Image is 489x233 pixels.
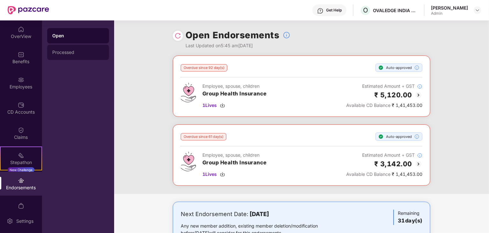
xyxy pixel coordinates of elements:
div: Open [52,33,104,39]
span: 1 Lives [202,171,217,178]
div: Employee, spouse, children [202,152,267,159]
div: Employee, spouse, children [202,83,267,90]
img: svg+xml;base64,PHN2ZyB4bWxucz0iaHR0cDovL3d3dy53My5vcmcvMjAwMC9zdmciIHdpZHRoPSIyMSIgaGVpZ2h0PSIyMC... [18,152,24,159]
img: svg+xml;base64,PHN2ZyBpZD0iUmVsb2FkLTMyeDMyIiB4bWxucz0iaHR0cDovL3d3dy53My5vcmcvMjAwMC9zdmciIHdpZH... [175,33,181,39]
div: Remaining [393,210,422,225]
h3: Group Health Insurance [202,159,267,167]
img: svg+xml;base64,PHN2ZyBpZD0iQ2xhaW0iIHhtbG5zPSJodHRwOi8vd3d3LnczLm9yZy8yMDAwL3N2ZyIgd2lkdGg9IjIwIi... [18,127,24,133]
img: svg+xml;base64,PHN2ZyBpZD0iTXlfT3JkZXJzIiBkYXRhLW5hbWU9Ik15IE9yZGVycyIgeG1sbnM9Imh0dHA6Ly93d3cudz... [18,203,24,209]
img: New Pazcare Logo [8,6,49,14]
div: ₹ 1,41,453.00 [346,171,422,178]
img: svg+xml;base64,PHN2ZyBpZD0iSGVscC0zMngzMiIgeG1sbnM9Imh0dHA6Ly93d3cudzMub3JnLzIwMDAvc3ZnIiB3aWR0aD... [317,8,324,14]
div: Last Updated on 5:45 am[DATE] [186,42,290,49]
img: svg+xml;base64,PHN2ZyBpZD0iU3RlcC1Eb25lLTE2eDE2IiB4bWxucz0iaHR0cDovL3d3dy53My5vcmcvMjAwMC9zdmciIH... [378,134,383,139]
img: svg+xml;base64,PHN2ZyBpZD0iQmVuZWZpdHMiIHhtbG5zPSJodHRwOi8vd3d3LnczLm9yZy8yMDAwL3N2ZyIgd2lkdGg9Ij... [18,51,24,58]
div: Next Endorsement Date: [181,210,338,219]
img: svg+xml;base64,PHN2ZyBpZD0iSW5mb18tXzMyeDMyIiBkYXRhLW5hbWU9IkluZm8gLSAzMngzMiIgeG1sbnM9Imh0dHA6Ly... [417,84,422,89]
img: svg+xml;base64,PHN2ZyB4bWxucz0iaHR0cDovL3d3dy53My5vcmcvMjAwMC9zdmciIHdpZHRoPSI0Ny43MTQiIGhlaWdodD... [181,152,196,171]
h2: ₹ 3,142.00 [374,159,412,169]
div: Admin [431,11,468,16]
img: svg+xml;base64,PHN2ZyBpZD0iSW5mb18tXzMyeDMyIiBkYXRhLW5hbWU9IkluZm8gLSAzMngzMiIgeG1sbnM9Imh0dHA6Ly... [414,134,420,139]
img: svg+xml;base64,PHN2ZyBpZD0iU3RlcC1Eb25lLTE2eDE2IiB4bWxucz0iaHR0cDovL3d3dy53My5vcmcvMjAwMC9zdmciIH... [378,65,383,70]
img: svg+xml;base64,PHN2ZyBpZD0iRW1wbG95ZWVzIiB4bWxucz0iaHR0cDovL3d3dy53My5vcmcvMjAwMC9zdmciIHdpZHRoPS... [18,77,24,83]
div: New Challenge [8,167,34,172]
span: Available CD Balance [346,102,390,108]
div: Processed [52,50,104,55]
img: svg+xml;base64,PHN2ZyBpZD0iSW5mb18tXzMyeDMyIiBkYXRhLW5hbWU9IkluZm8gLSAzMngzMiIgeG1sbnM9Imh0dHA6Ly... [283,31,290,39]
span: 1 Lives [202,102,217,109]
div: Get Help [326,8,342,13]
h1: Open Endorsements [186,28,280,42]
img: svg+xml;base64,PHN2ZyBpZD0iQmFjay0yMHgyMCIgeG1sbnM9Imh0dHA6Ly93d3cudzMub3JnLzIwMDAvc3ZnIiB3aWR0aD... [415,160,422,168]
img: svg+xml;base64,PHN2ZyBpZD0iRW5kb3JzZW1lbnRzIiB4bWxucz0iaHR0cDovL3d3dy53My5vcmcvMjAwMC9zdmciIHdpZH... [18,177,24,184]
img: svg+xml;base64,PHN2ZyBpZD0iSW5mb18tXzMyeDMyIiBkYXRhLW5hbWU9IkluZm8gLSAzMngzMiIgeG1sbnM9Imh0dHA6Ly... [417,153,422,158]
div: Auto-approved [376,64,422,72]
h2: ₹ 5,120.00 [374,90,412,100]
h3: Group Health Insurance [202,90,267,98]
img: svg+xml;base64,PHN2ZyBpZD0iQmFjay0yMHgyMCIgeG1sbnM9Imh0dHA6Ly93d3cudzMub3JnLzIwMDAvc3ZnIiB3aWR0aD... [415,91,422,99]
img: svg+xml;base64,PHN2ZyBpZD0iRHJvcGRvd24tMzJ4MzIiIHhtbG5zPSJodHRwOi8vd3d3LnczLm9yZy8yMDAwL3N2ZyIgd2... [475,8,480,13]
div: ₹ 1,41,453.00 [346,102,422,109]
img: svg+xml;base64,PHN2ZyBpZD0iU2V0dGluZy0yMHgyMCIgeG1sbnM9Imh0dHA6Ly93d3cudzMub3JnLzIwMDAvc3ZnIiB3aW... [7,218,13,224]
div: Stepathon [1,159,41,166]
div: Settings [14,218,35,224]
div: Overdue since 61 day(s) [181,133,226,140]
h3: 31 day(s) [398,217,422,225]
b: [DATE] [250,211,269,217]
div: Estimated Amount + GST [346,83,422,90]
div: Overdue since 92 day(s) [181,64,227,71]
div: Auto-approved [376,132,422,141]
span: O [363,6,368,14]
img: svg+xml;base64,PHN2ZyB4bWxucz0iaHR0cDovL3d3dy53My5vcmcvMjAwMC9zdmciIHdpZHRoPSI0Ny43MTQiIGhlaWdodD... [181,83,196,102]
img: svg+xml;base64,PHN2ZyBpZD0iSG9tZSIgeG1sbnM9Imh0dHA6Ly93d3cudzMub3JnLzIwMDAvc3ZnIiB3aWR0aD0iMjAiIG... [18,26,24,33]
div: [PERSON_NAME] [431,5,468,11]
span: Available CD Balance [346,171,390,177]
img: svg+xml;base64,PHN2ZyBpZD0iQ0RfQWNjb3VudHMiIGRhdGEtbmFtZT0iQ0QgQWNjb3VudHMiIHhtbG5zPSJodHRwOi8vd3... [18,102,24,108]
img: svg+xml;base64,PHN2ZyBpZD0iSW5mb18tXzMyeDMyIiBkYXRhLW5hbWU9IkluZm8gLSAzMngzMiIgeG1sbnM9Imh0dHA6Ly... [414,65,420,70]
img: svg+xml;base64,PHN2ZyBpZD0iRG93bmxvYWQtMzJ4MzIiIHhtbG5zPSJodHRwOi8vd3d3LnczLm9yZy8yMDAwL3N2ZyIgd2... [220,103,225,108]
div: Estimated Amount + GST [346,152,422,159]
div: OVALEDGE INDIA PRIVATE LIMITED [373,7,418,13]
img: svg+xml;base64,PHN2ZyBpZD0iRG93bmxvYWQtMzJ4MzIiIHhtbG5zPSJodHRwOi8vd3d3LnczLm9yZy8yMDAwL3N2ZyIgd2... [220,172,225,177]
